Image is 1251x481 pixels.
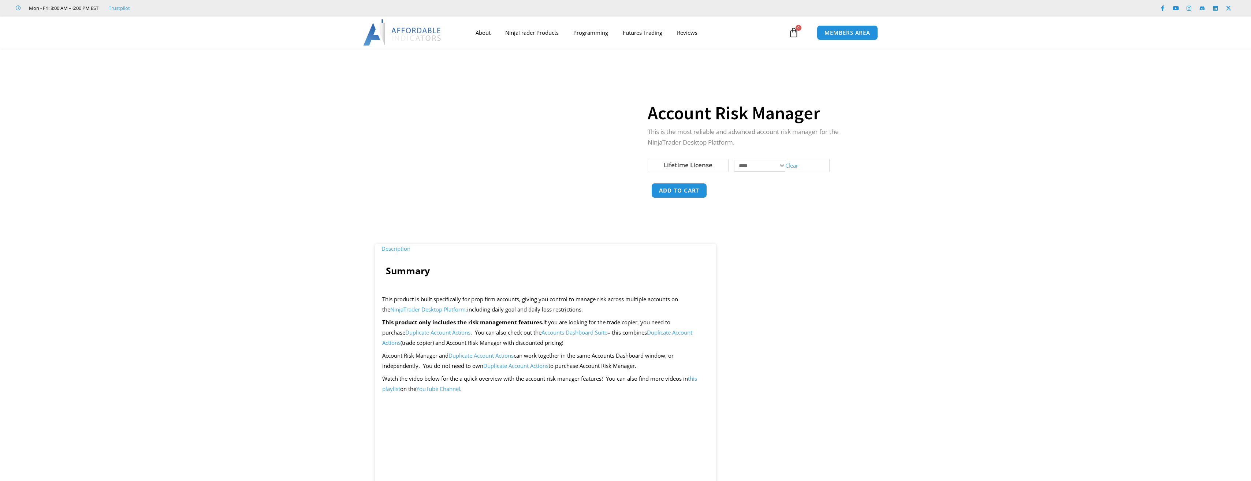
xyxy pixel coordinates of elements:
[615,24,670,41] a: Futures Trading
[390,306,467,313] a: NinjaTrader Desktop Platform,
[27,4,98,12] span: Mon - Fri: 8:00 AM – 6:00 PM EST
[382,329,692,346] a: Duplicate Account Actions
[817,25,878,40] a: MEMBERS AREA
[363,19,442,46] img: LogoAI | Affordable Indicators – NinjaTrader
[416,385,460,392] a: YouTube Channel
[386,265,705,276] h4: Summary
[382,351,709,371] p: Account Risk Manager and can work together in the same Accounts Dashboard window, or independentl...
[664,161,712,169] label: Lifetime License
[483,362,548,369] a: Duplicate Account Actions
[651,183,707,198] button: Add to cart
[382,318,543,326] strong: This product only includes the risk management features.
[448,352,514,359] a: Duplicate Account Actions
[405,329,470,336] a: Duplicate Account Actions
[375,240,417,257] a: Description
[785,161,798,169] a: Clear options
[382,374,709,394] p: Watch the video below for the a quick overview with the account risk manager features! You can al...
[648,100,861,126] h1: Account Risk Manager
[566,24,615,41] a: Programming
[778,22,810,43] a: 0
[541,329,607,336] a: Accounts Dashboard Suite
[796,25,801,31] span: 0
[382,317,709,348] p: If you are looking for the trade copier, you need to purchase . You can also check out the – this...
[468,24,498,41] a: About
[648,127,861,148] p: This is the most reliable and advanced account risk manager for the NinjaTrader Desktop Platform.
[468,24,787,41] nav: Menu
[498,24,566,41] a: NinjaTrader Products
[382,294,709,315] p: This product is built specifically for prop firm accounts, giving you control to manage risk acro...
[670,24,705,41] a: Reviews
[824,30,870,36] span: MEMBERS AREA
[109,4,130,12] a: Trustpilot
